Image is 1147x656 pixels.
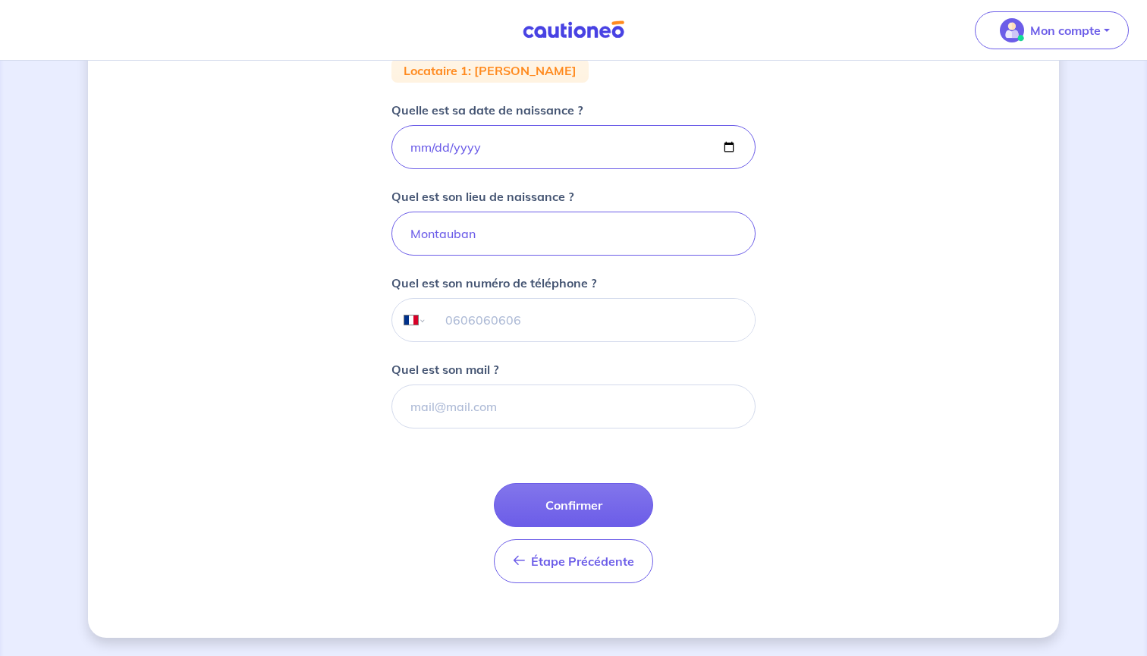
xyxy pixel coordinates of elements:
[517,20,630,39] img: Cautioneo
[391,212,756,256] input: Paris
[391,274,596,292] p: Quel est son numéro de téléphone ?
[391,101,583,119] p: Quelle est sa date de naissance ?
[468,64,577,77] p: : [PERSON_NAME]
[494,483,653,527] button: Confirmer
[391,187,573,206] p: Quel est son lieu de naissance ?
[531,554,634,569] span: Étape Précédente
[975,11,1129,49] button: illu_account_valid_menu.svgMon compte
[427,299,755,341] input: 0606060606
[1000,18,1024,42] img: illu_account_valid_menu.svg
[404,64,468,77] p: Locataire 1
[391,125,756,169] input: birthdate.placeholder
[494,539,653,583] button: Étape Précédente
[1030,21,1101,39] p: Mon compte
[391,360,498,378] p: Quel est son mail ?
[391,384,756,428] input: mail@mail.com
